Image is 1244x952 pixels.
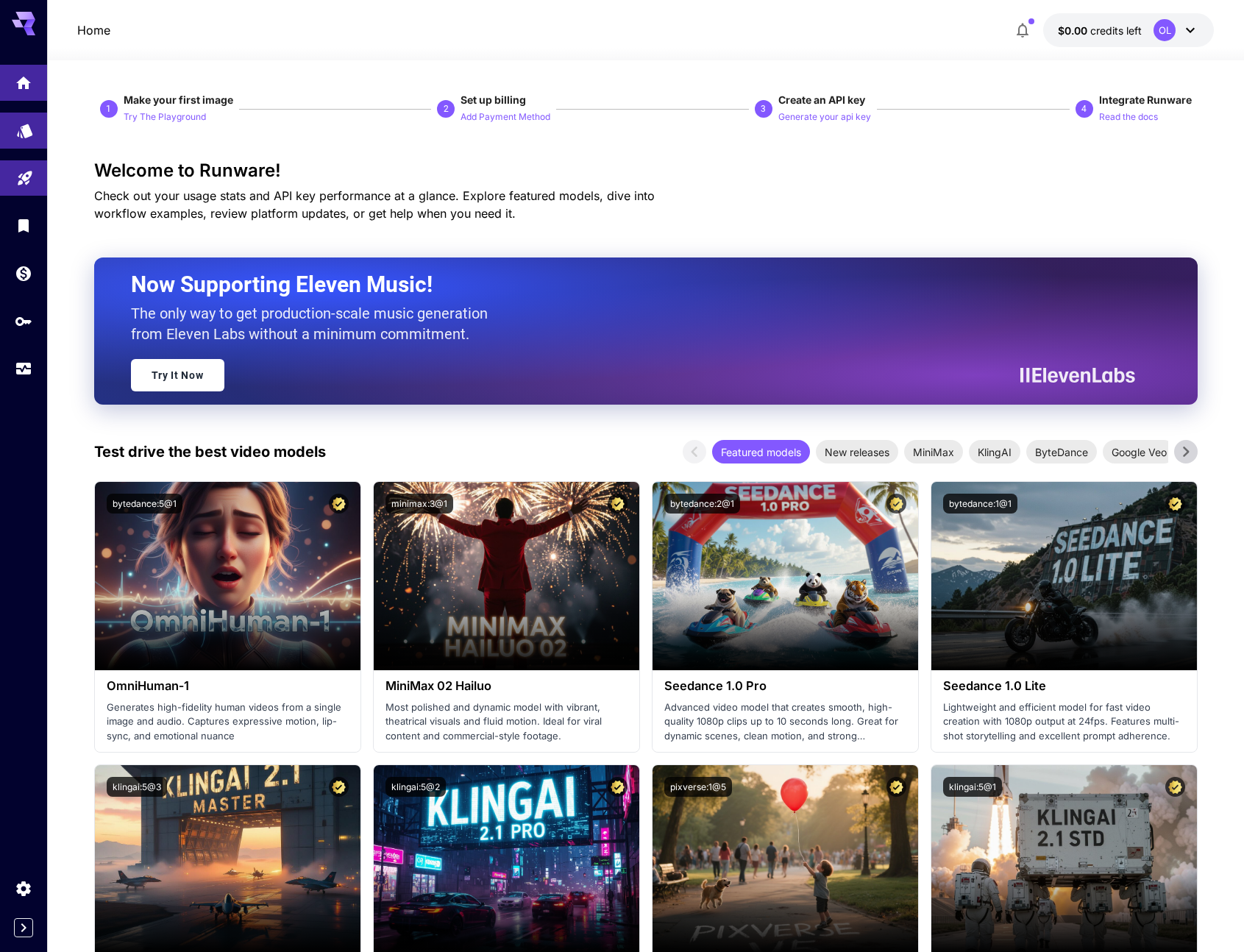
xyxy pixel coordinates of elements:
a: Try It Now [131,359,224,391]
button: bytedance:5@1 [107,494,182,514]
img: alt [374,482,639,670]
div: Google Veo [1103,440,1176,463]
p: Most polished and dynamic model with vibrant, theatrical visuals and fluid motion. Ideal for vira... [385,700,628,744]
button: klingai:5@1 [943,777,1002,797]
div: Models [16,117,34,135]
button: Generate your api key [778,107,871,125]
p: 4 [1081,102,1087,116]
div: New releases [816,440,898,463]
div: API Keys [15,312,32,330]
div: Wallet [15,264,32,283]
button: pixverse:1@5 [664,777,732,797]
div: Home [15,69,32,88]
div: ByteDance [1026,440,1097,463]
p: Read the docs [1099,110,1158,124]
div: KlingAI [969,440,1020,463]
div: Usage [15,360,32,378]
button: $0.00OL [1043,13,1214,47]
div: Featured models [712,440,810,463]
div: OL [1154,19,1176,41]
h2: Now Supporting Eleven Music! [131,271,1124,299]
p: Generates high-fidelity human videos from a single image and audio. Captures expressive motion, l... [107,700,349,744]
span: KlingAI [969,444,1020,460]
h3: MiniMax 02 Hailuo [385,679,628,693]
span: credits left [1090,24,1142,37]
span: Create an API key [778,93,865,106]
h3: Seedance 1.0 Lite [943,679,1185,693]
span: Integrate Runware [1099,93,1192,106]
button: Expand sidebar [14,918,33,937]
img: alt [931,482,1197,670]
nav: breadcrumb [77,21,110,39]
button: bytedance:2@1 [664,494,740,514]
div: Settings [15,879,32,898]
h3: OmniHuman‑1 [107,679,349,693]
button: bytedance:1@1 [943,494,1017,514]
p: Generate your api key [778,110,871,124]
div: Library [15,216,32,235]
button: klingai:5@2 [385,777,446,797]
button: Certified Model – Vetted for best performance and includes a commercial license. [1165,777,1185,797]
div: MiniMax [904,440,963,463]
p: The only way to get production-scale music generation from Eleven Labs without a minimum commitment. [131,303,499,344]
span: Featured models [712,444,810,460]
p: Add Payment Method [461,110,550,124]
a: Home [77,21,110,39]
p: Advanced video model that creates smooth, high-quality 1080p clips up to 10 seconds long. Great f... [664,700,906,744]
button: Add Payment Method [461,107,550,125]
button: Certified Model – Vetted for best performance and includes a commercial license. [608,777,628,797]
button: Certified Model – Vetted for best performance and includes a commercial license. [886,494,906,514]
button: minimax:3@1 [385,494,453,514]
p: 2 [444,102,449,116]
span: Google Veo [1103,444,1176,460]
p: Try The Playground [124,110,206,124]
button: Try The Playground [124,107,206,125]
button: Certified Model – Vetted for best performance and includes a commercial license. [608,494,628,514]
button: Certified Model – Vetted for best performance and includes a commercial license. [1165,494,1185,514]
p: 1 [106,102,111,116]
p: Test drive the best video models [94,441,326,463]
span: Check out your usage stats and API key performance at a glance. Explore featured models, dive int... [94,188,655,221]
span: ByteDance [1026,444,1097,460]
div: $0.00 [1058,23,1142,38]
div: Playground [16,164,34,182]
button: Certified Model – Vetted for best performance and includes a commercial license. [329,777,349,797]
h3: Welcome to Runware! [94,160,1198,181]
h3: Seedance 1.0 Pro [664,679,906,693]
span: Set up billing [461,93,526,106]
img: alt [653,482,918,670]
span: Make your first image [124,93,233,106]
button: klingai:5@3 [107,777,167,797]
p: 3 [761,102,766,116]
p: Lightweight and efficient model for fast video creation with 1080p output at 24fps. Features mult... [943,700,1185,744]
button: Certified Model – Vetted for best performance and includes a commercial license. [329,494,349,514]
img: alt [95,482,360,670]
span: MiniMax [904,444,963,460]
button: Read the docs [1099,107,1158,125]
span: $0.00 [1058,24,1090,37]
button: Certified Model – Vetted for best performance and includes a commercial license. [886,777,906,797]
span: New releases [816,444,898,460]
